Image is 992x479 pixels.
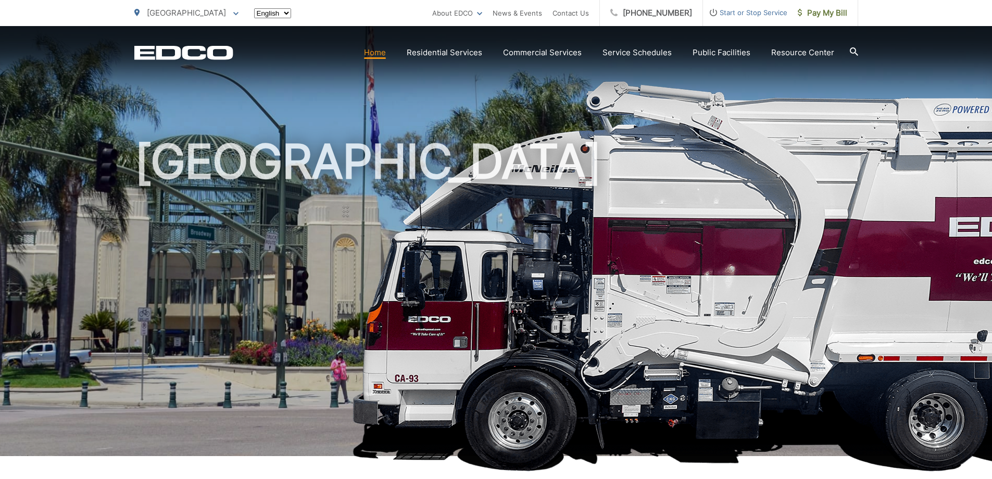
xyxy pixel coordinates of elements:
[693,46,750,59] a: Public Facilities
[432,7,482,19] a: About EDCO
[771,46,834,59] a: Resource Center
[798,7,847,19] span: Pay My Bill
[493,7,542,19] a: News & Events
[134,136,858,465] h1: [GEOGRAPHIC_DATA]
[134,45,233,60] a: EDCD logo. Return to the homepage.
[254,8,291,18] select: Select a language
[552,7,589,19] a: Contact Us
[602,46,672,59] a: Service Schedules
[407,46,482,59] a: Residential Services
[147,8,226,18] span: [GEOGRAPHIC_DATA]
[503,46,582,59] a: Commercial Services
[364,46,386,59] a: Home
